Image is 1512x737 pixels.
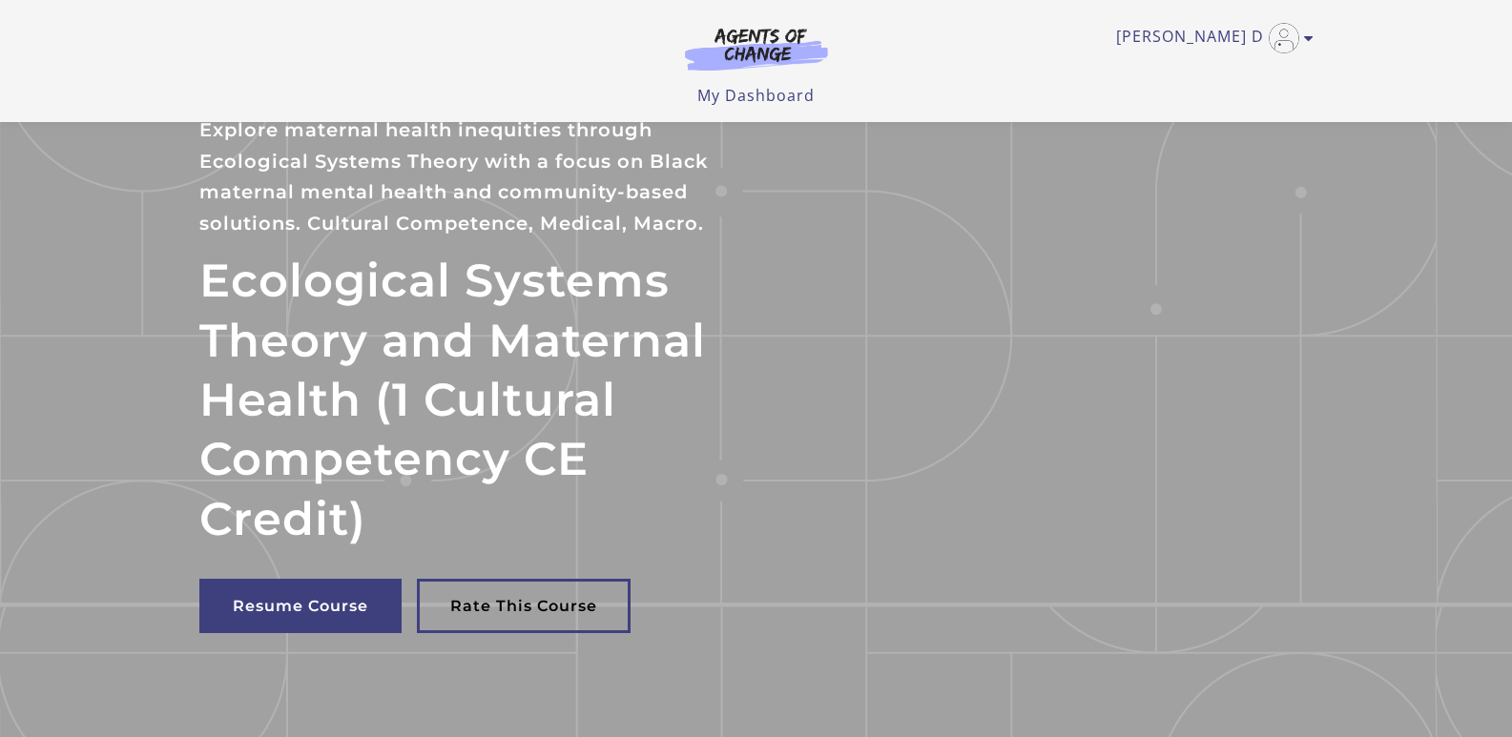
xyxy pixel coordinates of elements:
h2: Ecological Systems Theory and Maternal Health (1 Cultural Competency CE Credit) [199,251,756,548]
a: Rate This Course [417,579,631,633]
a: Resume Course [199,579,402,633]
a: Toggle menu [1116,23,1304,53]
p: Explore maternal health inequities through Ecological Systems Theory with a focus on Black matern... [199,114,756,238]
a: My Dashboard [697,85,815,106]
img: Agents of Change Logo [665,27,848,71]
